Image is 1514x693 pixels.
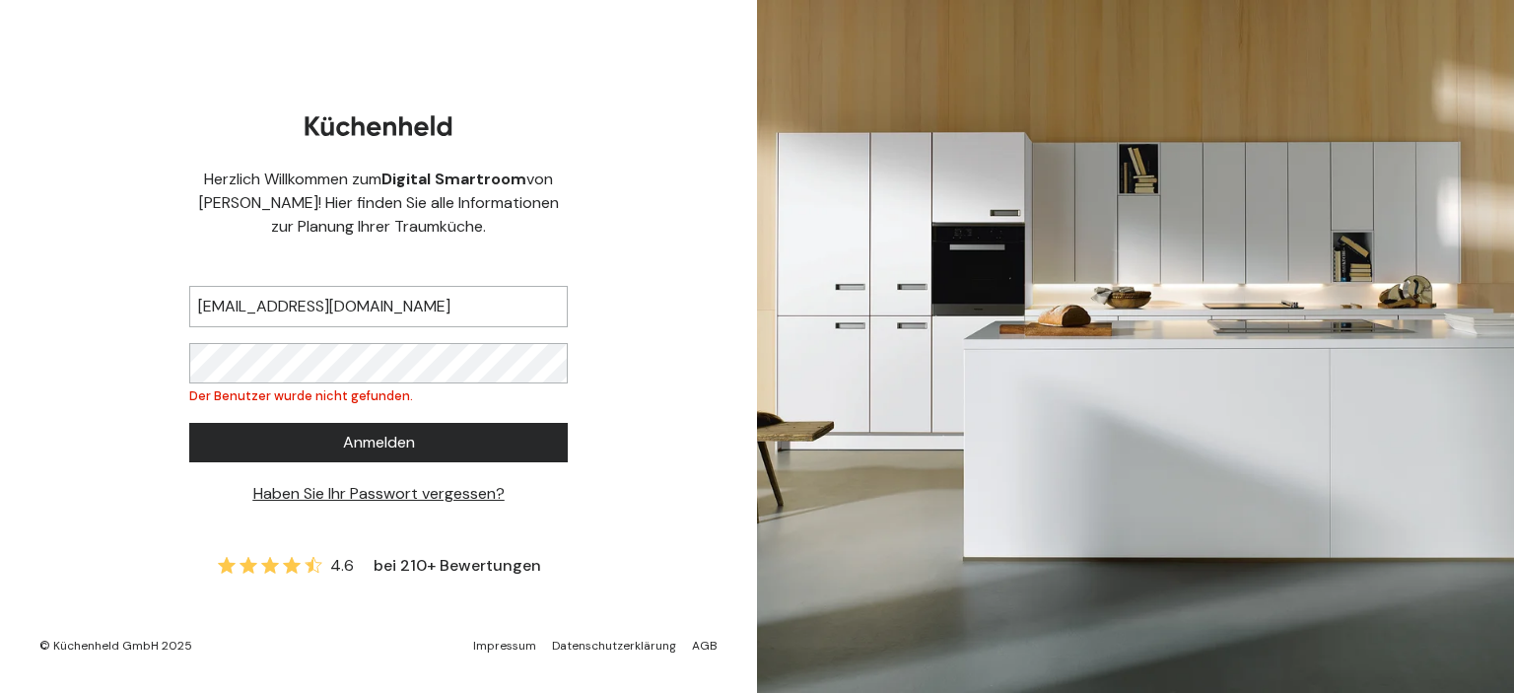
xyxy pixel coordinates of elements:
span: Anmelden [343,431,415,454]
input: E-Mail-Adresse [189,286,568,327]
a: Impressum [473,638,536,654]
b: Digital Smartroom [381,169,526,189]
span: bei 210+ Bewertungen [374,554,541,578]
a: Haben Sie Ihr Passwort vergessen? [253,483,505,504]
div: © Küchenheld GmbH 2025 [39,638,192,654]
img: Kuechenheld logo [305,115,452,136]
a: AGB [692,638,718,654]
button: Anmelden [189,423,568,462]
span: 4.6 [330,554,354,578]
div: Herzlich Willkommen zum von [PERSON_NAME]! Hier finden Sie alle Informationen zur Planung Ihrer T... [189,168,568,239]
a: Datenschutzerklärung [552,638,676,654]
small: Der Benutzer wurde nicht gefunden. [189,387,413,404]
